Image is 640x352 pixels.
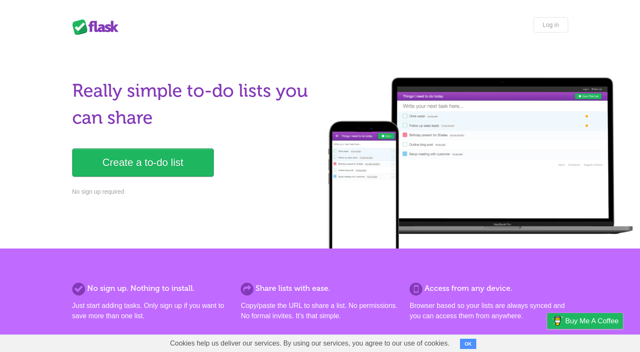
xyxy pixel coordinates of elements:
h2: Share lists with ease. [241,283,399,294]
img: Buy me a coffee [552,314,563,328]
a: Create a to-do list [72,148,214,177]
p: Copy/paste the URL to share a list. No permissions. No formal invites. It's that simple. [241,301,399,321]
button: OK [460,339,477,349]
span: Buy me a coffee [565,314,619,328]
p: Just start adding tasks. Only sign up if you want to save more than one list. [72,301,230,321]
p: No sign up required [72,187,315,196]
span: Cookies help us deliver our services. By using our services, you agree to our use of cookies. [162,335,458,352]
a: Log in [534,17,568,33]
p: Browser based so your lists are always synced and you can access them from anywhere. [410,301,568,321]
h2: Access from any device. [410,283,568,294]
h1: Really simple to-do lists you can share [72,77,315,131]
a: Buy me a coffee [547,313,623,329]
div: Flask Lists [72,19,124,35]
h2: No sign up. Nothing to install. [72,283,230,294]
